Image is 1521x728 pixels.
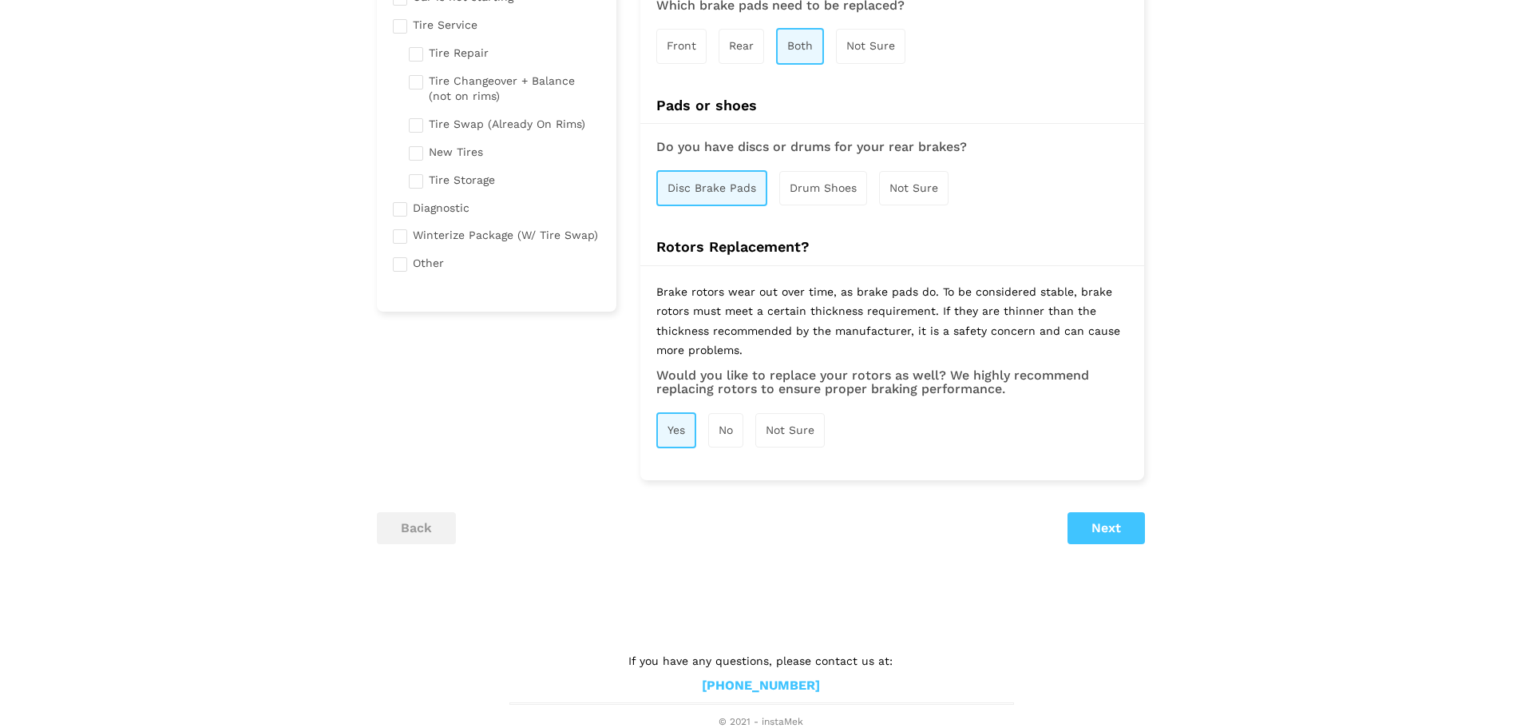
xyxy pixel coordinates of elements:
[702,678,820,694] a: [PHONE_NUMBER]
[656,282,1128,368] p: Brake rotors wear out over time, as brake pads do. To be considered stable, brake rotors must mee...
[766,424,814,436] span: Not Sure
[1067,512,1145,544] button: Next
[889,181,938,194] span: Not Sure
[640,97,1144,114] h4: Pads or shoes
[509,652,1012,670] p: If you have any questions, please contact us at:
[719,424,733,436] span: No
[787,39,813,52] span: Both
[656,368,1128,396] h3: Would you like to replace your rotors as well? We highly recommend replacing rotors to ensure pro...
[846,39,895,52] span: Not Sure
[656,140,1128,154] h3: Do you have discs or drums for your rear brakes?
[667,181,756,194] span: Disc Brake Pads
[640,238,1144,256] h4: Rotors Replacement?
[377,512,456,544] button: back
[790,181,857,194] span: Drum Shoes
[729,39,754,52] span: Rear
[667,424,685,436] span: Yes
[667,39,696,52] span: Front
